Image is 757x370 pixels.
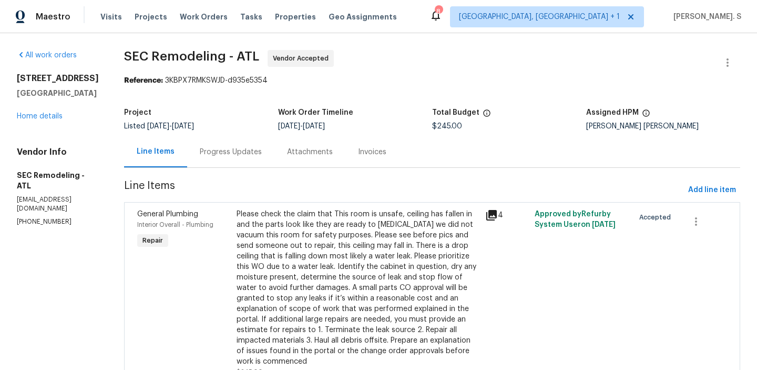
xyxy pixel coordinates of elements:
span: Repair [138,235,167,246]
span: Listed [124,123,194,130]
span: Accepted [639,212,675,223]
a: All work orders [17,52,77,59]
span: [DATE] [172,123,194,130]
h2: [STREET_ADDRESS] [17,73,99,84]
div: 3KBPX7RMKSWJD-d935e5354 [124,75,740,86]
span: - [278,123,325,130]
span: Line Items [124,181,684,200]
span: Add line item [688,184,736,197]
b: Reference: [124,77,163,84]
span: [DATE] [278,123,300,130]
h5: Total Budget [432,109,479,116]
span: Projects [135,12,167,22]
h5: Assigned HPM [586,109,639,116]
span: [DATE] [592,221,616,228]
span: Maestro [36,12,70,22]
div: Line Items [137,146,175,157]
h5: [GEOGRAPHIC_DATA] [17,88,99,98]
span: Tasks [240,13,262,21]
div: Invoices [358,147,386,157]
span: Interior Overall - Plumbing [137,222,213,228]
span: - [147,123,194,130]
span: Properties [275,12,316,22]
div: Attachments [287,147,333,157]
span: Approved by Refurby System User on [535,211,616,228]
div: Progress Updates [200,147,262,157]
span: [PERSON_NAME]. S [669,12,741,22]
h5: Project [124,109,151,116]
h5: Work Order Timeline [278,109,353,116]
span: General Plumbing [137,211,198,218]
div: 8 [435,6,442,17]
p: [EMAIL_ADDRESS][DOMAIN_NAME] [17,195,99,213]
span: $245.00 [432,123,462,130]
h5: SEC Remodeling - ATL [17,170,99,191]
div: 4 [485,209,528,222]
span: [GEOGRAPHIC_DATA], [GEOGRAPHIC_DATA] + 1 [459,12,620,22]
span: [DATE] [303,123,325,130]
span: The total cost of line items that have been proposed by Opendoor. This sum includes line items th... [483,109,491,123]
div: Please check the claim that This room is unsafe, ceiling has fallen in and the parts look like th... [237,209,479,367]
span: Vendor Accepted [273,53,333,64]
span: Work Orders [180,12,228,22]
span: Geo Assignments [329,12,397,22]
span: Visits [100,12,122,22]
span: SEC Remodeling - ATL [124,50,259,63]
a: Home details [17,113,63,120]
p: [PHONE_NUMBER] [17,217,99,226]
button: Add line item [684,181,740,200]
span: The hpm assigned to this work order. [642,109,650,123]
div: [PERSON_NAME] [PERSON_NAME] [586,123,740,130]
span: [DATE] [147,123,169,130]
h4: Vendor Info [17,147,99,157]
